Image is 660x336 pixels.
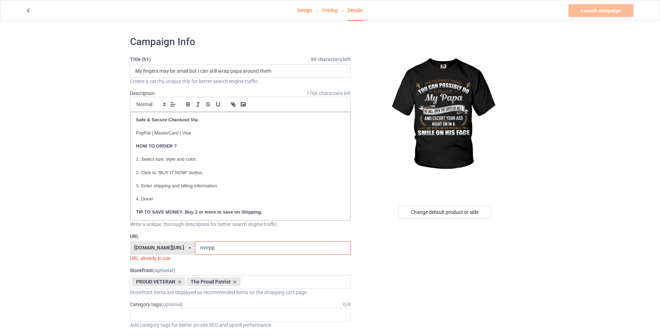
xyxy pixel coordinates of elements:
a: Design [298,0,312,20]
span: (optional) [161,302,183,307]
label: Storefront [130,267,351,274]
label: Category tags [130,301,183,308]
strong: Safe & Secure Checkout Via: [136,117,199,122]
p: 4. Done! [136,196,345,203]
div: Storefront items are displayed as recommended items on the shopping cart page. [130,289,351,296]
div: PROUD VETERAN [132,277,185,286]
div: 0 / 6 [343,301,351,308]
span: 1766 characters left [306,90,351,97]
p: 3. Enter shipping and billing information. [136,183,345,189]
div: Write a unique, thorough description for better search engine traffic. [130,221,351,228]
div: URL already in use [130,255,351,262]
div: Create a catchy, unique title for better search engine traffic. [130,78,351,85]
label: Title (h1) [130,56,351,63]
div: The Proud Patriot [187,277,241,286]
div: Details [348,0,362,21]
strong: TIP TO SAVE MONEY: Buy 2 or more to save on Shipping. [136,209,262,215]
label: URL [130,233,351,240]
h1: Campaign Info [130,35,351,48]
strong: HOW TO ORDER ? [136,143,177,149]
p: 1. Select size, style and color. [136,156,345,163]
div: Add category tags for better on-site SEO and upsell performance. [130,321,351,329]
div: [DOMAIN_NAME][URL] [134,245,184,250]
span: (optional) [153,268,175,273]
p: 2. Click to "BUY IT NOW" button. [136,170,345,176]
a: Pricing [322,0,338,20]
p: PayPal | MasterCard | Visa [136,130,345,137]
span: 89 characters left [311,56,351,63]
div: Change default product or side [398,206,491,219]
label: Description [130,90,155,96]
